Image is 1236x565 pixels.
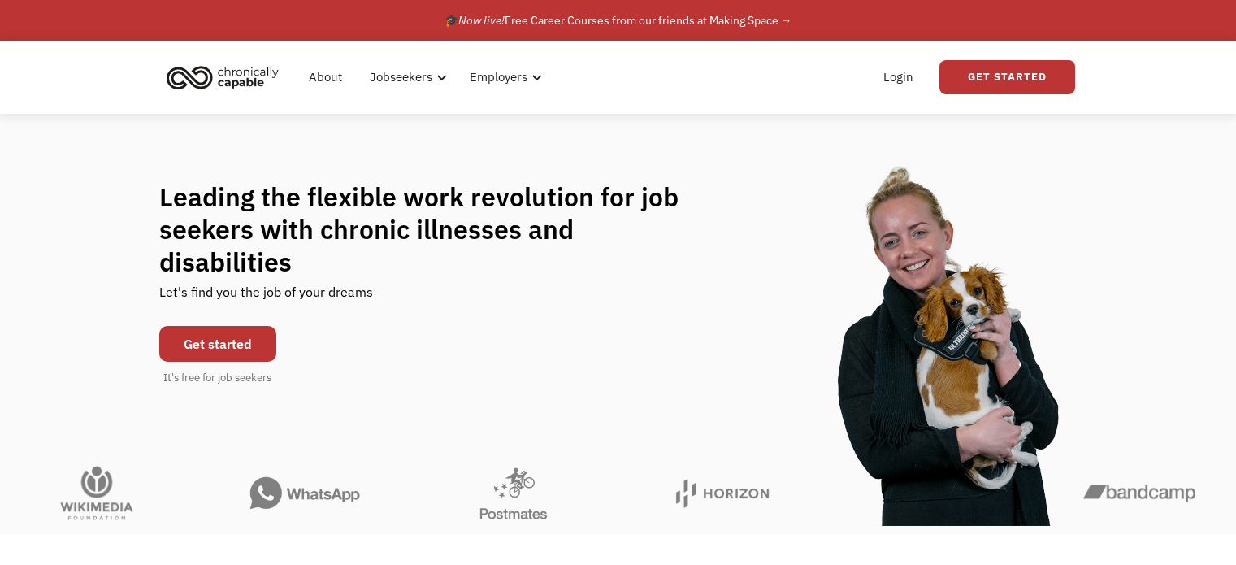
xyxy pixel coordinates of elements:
em: Now live! [458,13,505,28]
div: 🎓 Free Career Courses from our friends at Making Space → [445,11,792,30]
img: Chronically Capable logo [162,59,284,95]
div: Employers [460,51,547,103]
div: Let's find you the job of your dreams [159,278,373,318]
a: Login [874,51,923,103]
div: Employers [470,67,527,87]
div: It's free for job seekers [163,370,271,386]
a: Get Started [939,60,1075,94]
div: Jobseekers [360,51,452,103]
div: Jobseekers [370,67,432,87]
h1: Leading the flexible work revolution for job seekers with chronic illnesses and disabilities [159,180,710,278]
a: About [299,51,352,103]
a: home [162,59,291,95]
a: Get started [159,326,276,362]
